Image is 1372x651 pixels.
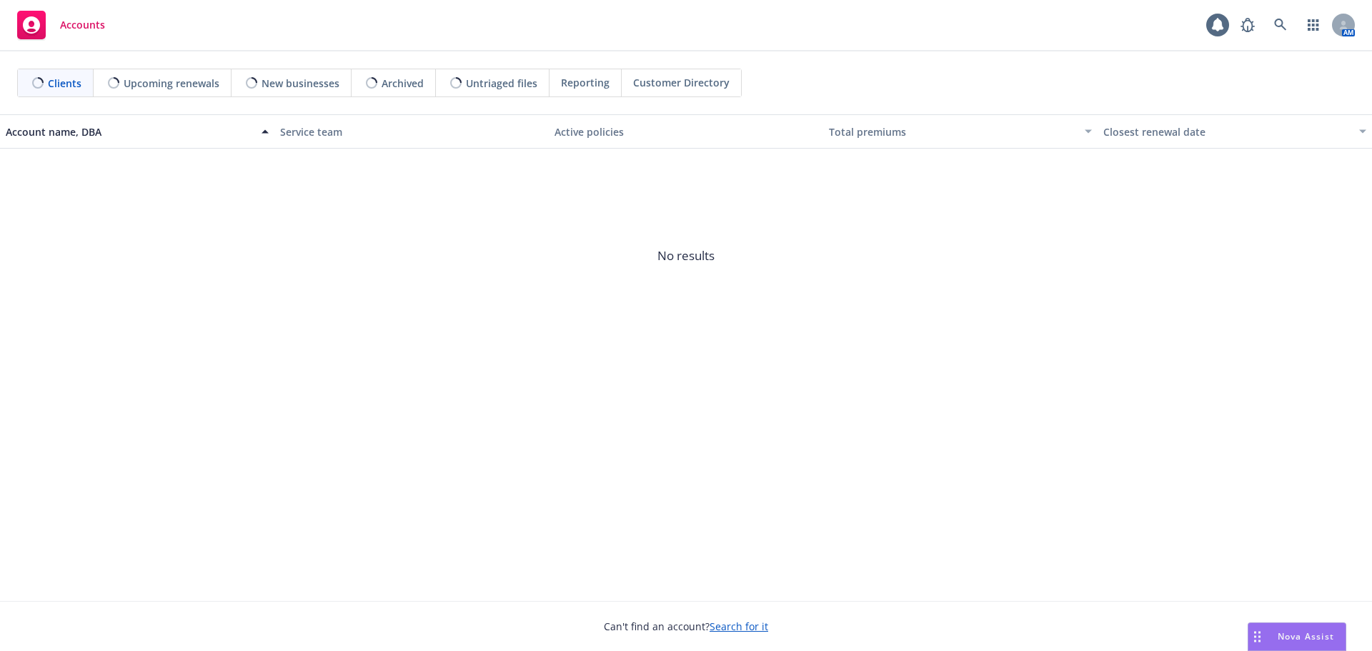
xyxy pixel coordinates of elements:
a: Report a Bug [1233,11,1262,39]
button: Nova Assist [1248,622,1346,651]
span: Nova Assist [1278,630,1334,642]
a: Accounts [11,5,111,45]
span: Clients [48,76,81,91]
span: Reporting [561,75,610,90]
span: New businesses [262,76,339,91]
a: Search for it [710,620,768,633]
div: Total premiums [829,124,1076,139]
a: Search [1266,11,1295,39]
a: Switch app [1299,11,1328,39]
div: Drag to move [1248,623,1266,650]
span: Upcoming renewals [124,76,219,91]
span: Archived [382,76,424,91]
div: Closest renewal date [1103,124,1351,139]
div: Account name, DBA [6,124,253,139]
span: Can't find an account? [604,619,768,634]
span: Accounts [60,19,105,31]
button: Closest renewal date [1098,114,1372,149]
div: Service team [280,124,543,139]
span: Customer Directory [633,75,730,90]
div: Active policies [555,124,817,139]
button: Service team [274,114,549,149]
button: Total premiums [823,114,1098,149]
span: Untriaged files [466,76,537,91]
button: Active policies [549,114,823,149]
